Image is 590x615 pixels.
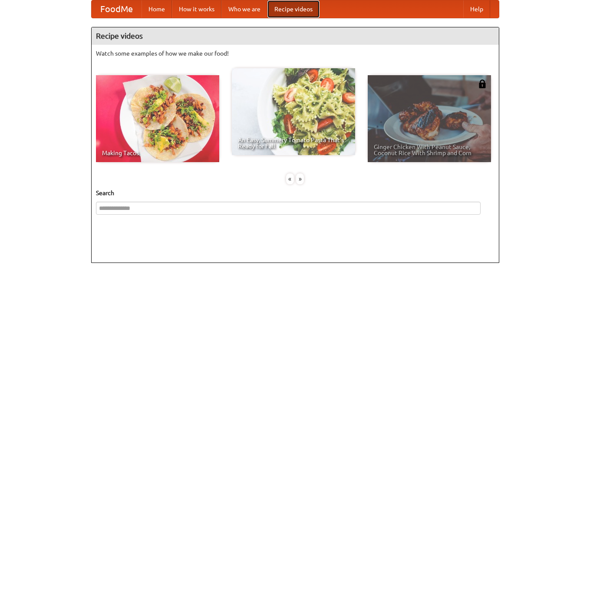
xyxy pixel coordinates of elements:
a: Who we are [221,0,267,18]
h5: Search [96,189,494,197]
span: An Easy, Summery Tomato Pasta That's Ready for Fall [238,137,349,149]
a: Recipe videos [267,0,320,18]
a: An Easy, Summery Tomato Pasta That's Ready for Fall [232,68,355,155]
a: FoodMe [92,0,142,18]
a: How it works [172,0,221,18]
h4: Recipe videos [92,27,499,45]
img: 483408.png [478,80,487,88]
a: Home [142,0,172,18]
span: Making Tacos [102,150,213,156]
a: Help [463,0,490,18]
div: « [286,173,294,184]
p: Watch some examples of how we make our food! [96,49,494,58]
div: » [296,173,304,184]
a: Making Tacos [96,75,219,162]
